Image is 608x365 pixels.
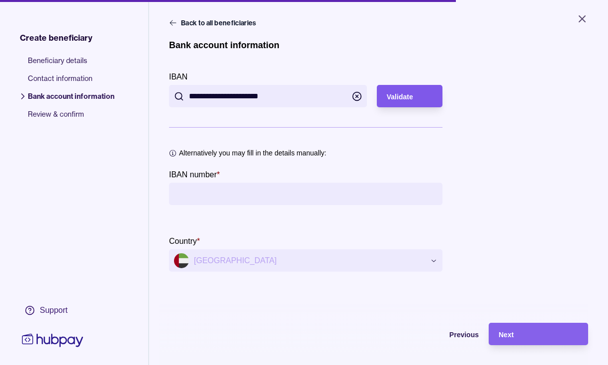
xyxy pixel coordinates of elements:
[169,168,220,180] label: IBAN number
[179,147,326,158] p: Alternatively you may fill in the details manually:
[169,40,279,51] h1: Bank account information
[169,73,187,81] p: IBAN
[28,91,114,109] span: Bank account information
[20,300,86,321] a: Support
[489,323,588,345] button: Next
[174,183,437,205] input: IBAN number
[449,331,479,339] span: Previous
[28,109,114,127] span: Review & confirm
[40,305,68,316] div: Support
[387,93,413,101] span: Validate
[379,323,479,345] button: Previous
[189,85,347,107] input: IBAN
[499,331,514,339] span: Next
[169,170,217,179] p: IBAN number
[169,237,197,245] p: Country
[564,8,600,30] button: Close
[169,235,200,247] label: Country
[28,56,114,73] span: Beneficiary details
[28,73,114,91] span: Contact information
[169,71,187,82] label: IBAN
[20,32,92,44] span: Create beneficiary
[169,18,259,28] button: Back to all beneficiaries
[377,85,443,107] button: Validate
